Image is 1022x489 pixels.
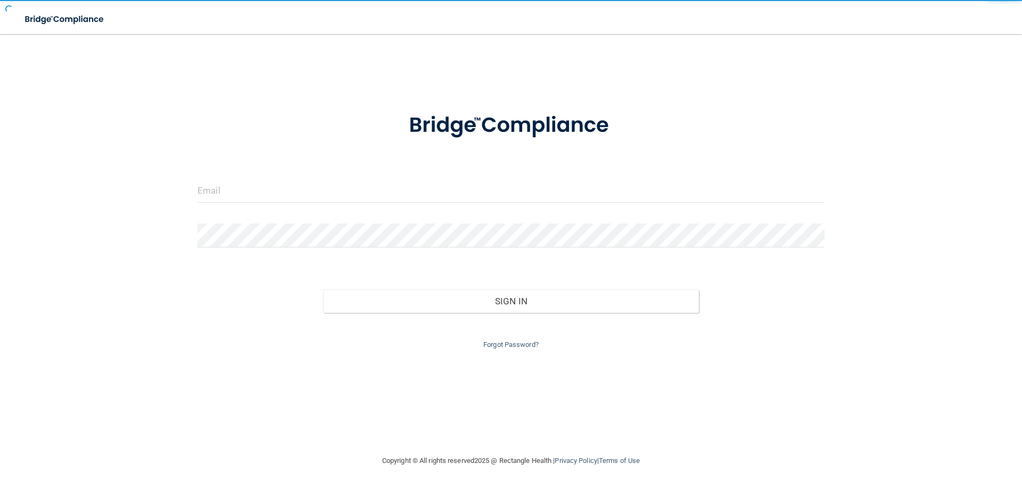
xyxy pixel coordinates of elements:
a: Privacy Policy [555,457,597,465]
button: Sign In [323,289,699,313]
img: bridge_compliance_login_screen.278c3ca4.svg [387,98,635,153]
div: Copyright © All rights reserved 2025 @ Rectangle Health | | [317,444,705,478]
img: bridge_compliance_login_screen.278c3ca4.svg [16,9,114,30]
a: Terms of Use [599,457,640,465]
input: Email [197,179,825,203]
a: Forgot Password? [483,341,539,349]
